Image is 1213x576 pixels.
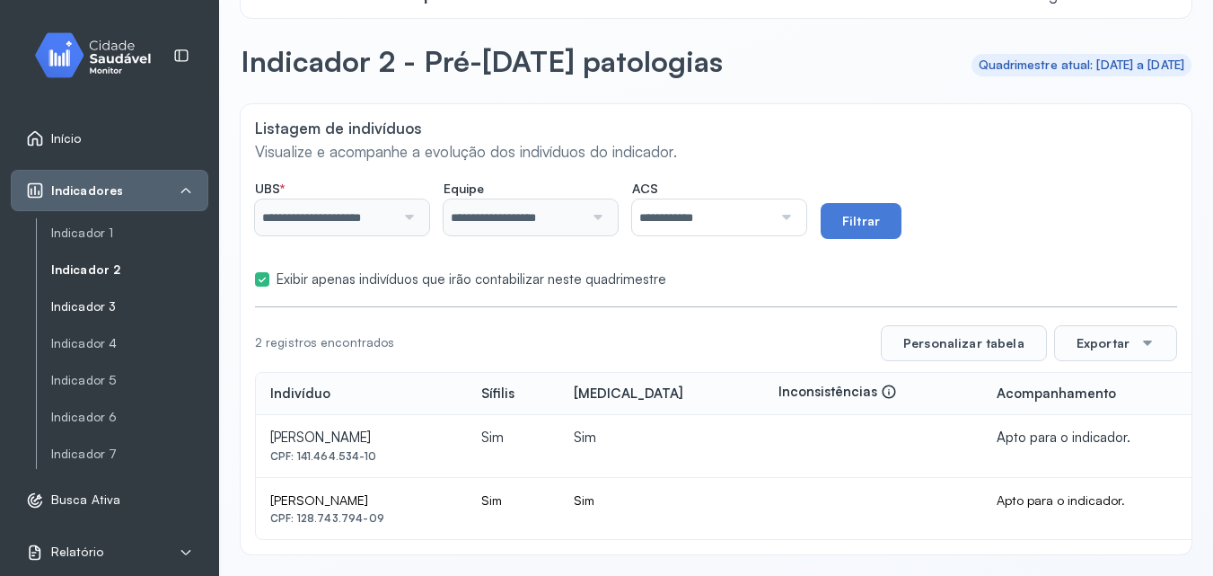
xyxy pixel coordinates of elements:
a: Indicador 7 [51,447,208,462]
a: Indicador 2 [51,262,208,278]
div: Sim [481,492,544,509]
span: Início [51,131,82,146]
a: Indicador 5 [51,373,208,388]
img: monitor.svg [19,29,180,82]
div: Sífilis [481,385,514,403]
div: Quadrimestre atual: [DATE] a [DATE] [979,58,1185,73]
a: Indicador 4 [51,336,208,351]
a: Indicador 2 [51,259,208,281]
div: Sim [574,492,750,509]
a: Indicador 6 [51,410,208,425]
span: Busca Ativa [51,492,120,508]
button: Exportar [1054,325,1177,361]
div: Inconsistências [778,384,897,404]
div: CPF: 141.464.534-10 [270,450,453,463]
span: Equipe [444,181,484,197]
a: Indicador 7 [51,443,208,465]
button: Personalizar tabela [881,325,1047,361]
p: Indicador 2 - Pré-[DATE] patologias [241,43,723,79]
div: Indivíduo [270,385,330,403]
p: Listagem de indivíduos [255,119,1177,137]
a: Indicador 4 [51,332,208,355]
a: Indicador 6 [51,406,208,429]
div: 2 registros encontrados [255,335,394,350]
a: Indicador 5 [51,369,208,392]
a: Indicador 1 [51,222,208,244]
div: CPF: 128.743.794-09 [270,512,453,525]
div: [PERSON_NAME] [270,492,453,509]
span: Indicadores [51,183,123,199]
p: Visualize e acompanhe a evolução dos indivíduos do indicador. [255,142,1177,161]
button: Filtrar [821,203,901,239]
a: Indicador 3 [51,299,208,315]
a: Início [26,129,193,147]
div: Acompanhamento [997,385,1116,403]
span: ACS [632,181,658,197]
a: Indicador 3 [51,296,208,318]
a: Indicador 1 [51,226,208,241]
div: [MEDICAL_DATA] [574,385,683,403]
span: UBS [255,181,285,197]
div: Sim [481,430,544,447]
div: [PERSON_NAME] [270,430,453,447]
span: Relatório [51,545,103,560]
a: Busca Ativa [26,492,193,510]
div: Sim [574,430,750,447]
label: Exibir apenas indivíduos que irão contabilizar neste quadrimestre [277,271,666,288]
